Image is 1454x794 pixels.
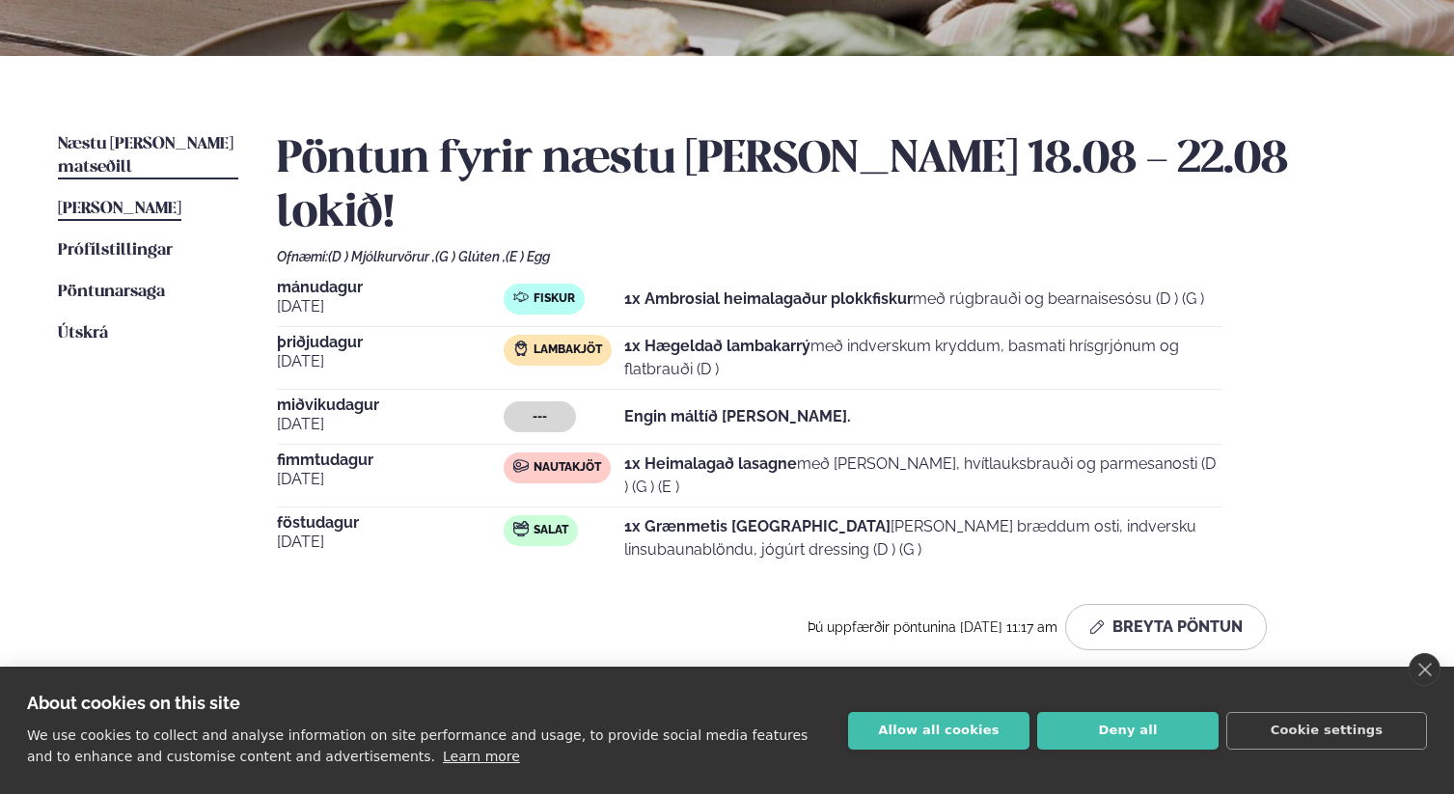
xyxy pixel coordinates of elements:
[624,517,891,535] strong: 1x Grænmetis [GEOGRAPHIC_DATA]
[277,531,504,554] span: [DATE]
[277,397,504,413] span: miðvikudagur
[624,407,851,425] strong: Engin máltíð [PERSON_NAME].
[534,291,575,307] span: Fiskur
[27,693,240,713] strong: About cookies on this site
[624,289,913,308] strong: 1x Ambrosial heimalagaður plokkfiskur
[1037,712,1219,750] button: Deny all
[277,295,504,318] span: [DATE]
[58,133,238,179] a: Næstu [PERSON_NAME] matseðill
[277,468,504,491] span: [DATE]
[443,749,520,764] a: Learn more
[58,322,108,345] a: Útskrá
[277,133,1396,241] h2: Pöntun fyrir næstu [PERSON_NAME] 18.08 - 22.08 lokið!
[624,452,1222,499] p: með [PERSON_NAME], hvítlauksbrauði og parmesanosti (D ) (G ) (E )
[435,249,506,264] span: (G ) Glúten ,
[624,287,1204,311] p: með rúgbrauði og bearnaisesósu (D ) (G )
[328,249,435,264] span: (D ) Mjólkurvörur ,
[277,280,504,295] span: mánudagur
[1226,712,1427,750] button: Cookie settings
[513,521,529,536] img: salad.svg
[534,460,601,476] span: Nautakjöt
[27,727,808,764] p: We use cookies to collect and analyse information on site performance and usage, to provide socia...
[1409,653,1440,686] a: close
[277,350,504,373] span: [DATE]
[58,242,173,259] span: Prófílstillingar
[808,619,1057,635] span: Þú uppfærðir pöntunina [DATE] 11:17 am
[58,239,173,262] a: Prófílstillingar
[624,337,810,355] strong: 1x Hægeldað lambakarrý
[58,136,233,176] span: Næstu [PERSON_NAME] matseðill
[506,249,550,264] span: (E ) Egg
[277,335,504,350] span: þriðjudagur
[513,458,529,474] img: beef.svg
[58,284,165,300] span: Pöntunarsaga
[534,523,568,538] span: Salat
[848,712,1029,750] button: Allow all cookies
[58,281,165,304] a: Pöntunarsaga
[277,515,504,531] span: föstudagur
[513,341,529,356] img: Lamb.svg
[534,342,602,358] span: Lambakjöt
[277,413,504,436] span: [DATE]
[277,452,504,468] span: fimmtudagur
[624,335,1222,381] p: með indverskum kryddum, basmati hrísgrjónum og flatbrauði (D )
[513,289,529,305] img: fish.svg
[58,198,181,221] a: [PERSON_NAME]
[277,249,1396,264] div: Ofnæmi:
[58,201,181,217] span: [PERSON_NAME]
[1065,604,1267,650] button: Breyta Pöntun
[624,515,1222,561] p: [PERSON_NAME] bræddum osti, indversku linsubaunablöndu, jógúrt dressing (D ) (G )
[624,454,797,473] strong: 1x Heimalagað lasagne
[58,325,108,342] span: Útskrá
[533,409,547,424] span: ---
